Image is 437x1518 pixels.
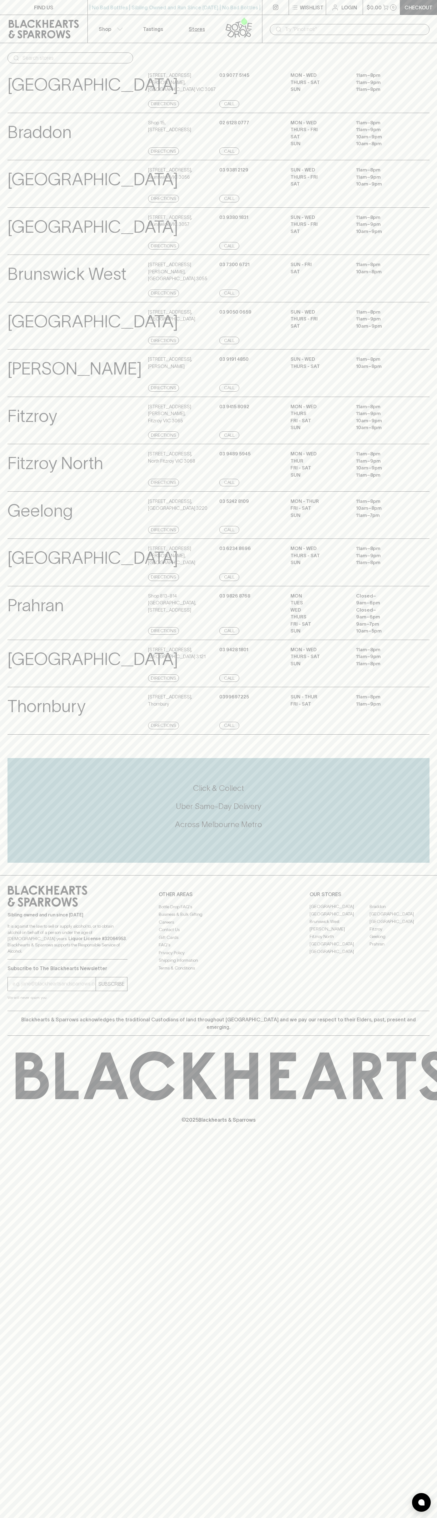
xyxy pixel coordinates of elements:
[148,431,179,439] a: Directions
[34,4,53,11] p: FIND US
[189,25,205,33] p: Stores
[291,140,347,147] p: SUN
[356,621,412,628] p: 9am – 7pm
[291,79,347,86] p: THURS - SAT
[219,722,239,729] a: Call
[291,599,347,607] p: TUES
[159,949,279,956] a: Privacy Policy
[159,911,279,918] a: Business & Bulk Gifting
[291,126,347,133] p: THURS - FRI
[356,315,412,323] p: 11am – 9pm
[291,268,347,275] p: SAT
[291,628,347,635] p: SUN
[219,261,250,268] p: 03 7300 6721
[356,166,412,174] p: 11am – 8pm
[219,119,249,126] p: 02 6128 0777
[148,166,192,181] p: [STREET_ADDRESS] , Brunswick VIC 3056
[356,268,412,275] p: 10am – 8pm
[356,79,412,86] p: 11am – 9pm
[148,119,191,133] p: Shop 15 , [STREET_ADDRESS]
[98,980,125,988] p: SUBSCRIBE
[291,403,347,410] p: MON - WED
[291,356,347,363] p: SUN - WED
[7,965,127,972] p: Subscribe to The Blackhearts Newsletter
[7,261,127,287] p: Brunswick West
[310,903,370,910] a: [GEOGRAPHIC_DATA]
[356,356,412,363] p: 11am – 8pm
[148,674,179,682] a: Directions
[148,309,195,323] p: [STREET_ADDRESS] , [GEOGRAPHIC_DATA]
[285,24,425,34] input: Try "Pinot noir"
[291,472,347,479] p: SUN
[7,72,178,98] p: [GEOGRAPHIC_DATA]
[291,166,347,174] p: SUN - WED
[148,72,218,93] p: [STREET_ADDRESS][PERSON_NAME] , [GEOGRAPHIC_DATA] VIC 3067
[219,337,239,344] a: Call
[159,926,279,934] a: Contact Us
[148,242,179,250] a: Directions
[356,133,412,141] p: 10am – 9pm
[148,450,195,464] p: [STREET_ADDRESS] , North Fitzroy VIC 3068
[148,290,179,297] a: Directions
[291,458,347,465] p: THUR
[219,450,251,458] p: 03 9489 5945
[356,693,412,701] p: 11am – 8pm
[219,545,251,552] p: 03 6234 8696
[7,545,178,571] p: [GEOGRAPHIC_DATA]
[300,4,324,11] p: Wishlist
[219,431,239,439] a: Call
[7,783,430,793] h5: Click & Collect
[219,498,249,505] p: 03 5242 8109
[356,323,412,330] p: 10am – 9pm
[7,923,127,954] p: It is against the law to sell or supply alcohol to, or to obtain alcohol on behalf of a person un...
[291,315,347,323] p: THURS - FRI
[356,261,412,268] p: 11am – 8pm
[341,4,357,11] p: Login
[418,1499,425,1506] img: bubble-icon
[291,498,347,505] p: MON - THUR
[291,559,347,566] p: SUN
[7,646,178,672] p: [GEOGRAPHIC_DATA]
[219,403,249,410] p: 03 9415 8092
[356,498,412,505] p: 11am – 8pm
[356,72,412,79] p: 11am – 8pm
[356,607,412,614] p: Closed –
[370,903,430,910] a: Braddon
[7,819,430,830] h5: Across Melbourne Metro
[219,573,239,581] a: Call
[159,903,279,910] a: Bottle Drop FAQ's
[148,100,179,108] a: Directions
[291,72,347,79] p: MON - WED
[356,628,412,635] p: 10am – 5pm
[148,384,179,392] a: Directions
[291,464,347,472] p: FRI - SAT
[291,174,347,181] p: THURS - FRI
[356,181,412,188] p: 10am – 9pm
[291,261,347,268] p: SUN - FRI
[310,948,370,955] a: [GEOGRAPHIC_DATA]
[370,933,430,940] a: Geelong
[291,593,347,600] p: MON
[356,552,412,559] p: 11am – 9pm
[159,964,279,972] a: Terms & Conditions
[7,593,64,618] p: Prahran
[291,181,347,188] p: SAT
[356,214,412,221] p: 11am – 8pm
[148,261,218,282] p: [STREET_ADDRESS][PERSON_NAME] , [GEOGRAPHIC_DATA] 3055
[219,693,249,701] p: 0399697225
[7,166,178,192] p: [GEOGRAPHIC_DATA]
[148,356,192,370] p: [STREET_ADDRESS] , [PERSON_NAME]
[356,653,412,660] p: 11am – 9pm
[291,133,347,141] p: SAT
[356,613,412,621] p: 9am – 6pm
[175,15,219,43] a: Stores
[291,228,347,235] p: SAT
[291,701,347,708] p: Fri - Sat
[219,384,239,392] a: Call
[392,6,395,9] p: 0
[356,140,412,147] p: 10am – 8pm
[356,410,412,417] p: 11am – 9pm
[356,174,412,181] p: 11am – 9pm
[219,356,249,363] p: 03 9191 4850
[7,801,430,811] h5: Uber Same-Day Delivery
